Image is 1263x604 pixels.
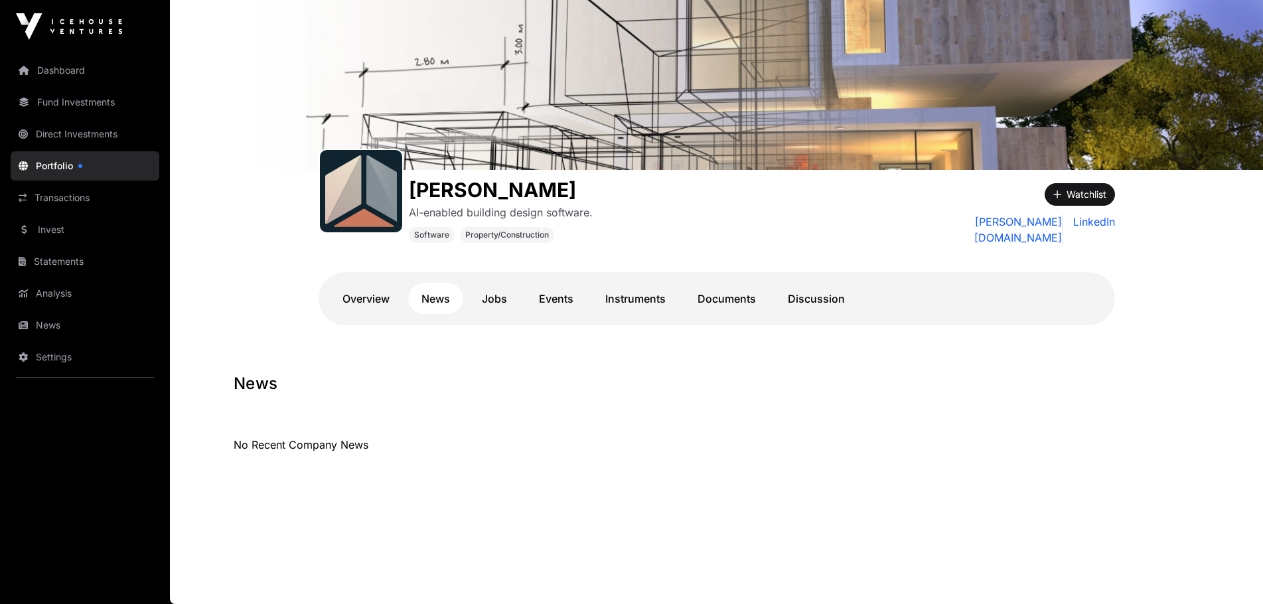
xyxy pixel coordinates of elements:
[11,88,159,117] a: Fund Investments
[414,230,449,240] span: Software
[465,230,549,240] span: Property/Construction
[11,342,159,372] a: Settings
[409,178,593,202] h1: [PERSON_NAME]
[11,215,159,244] a: Invest
[329,283,1104,315] nav: Tabs
[1045,183,1115,206] button: Watchlist
[1068,214,1115,246] a: LinkedIn
[895,214,1062,246] a: [PERSON_NAME][DOMAIN_NAME]
[409,204,593,220] p: AI-enabled building design software.
[592,283,679,315] a: Instruments
[234,373,1200,394] h1: News
[234,421,1200,453] h3: No Recent Company News
[1197,540,1263,604] iframe: Chat Widget
[526,283,587,315] a: Events
[325,155,397,227] img: harth.svg
[11,247,159,276] a: Statements
[469,283,520,315] a: Jobs
[408,283,463,315] a: News
[11,119,159,149] a: Direct Investments
[11,183,159,212] a: Transactions
[11,56,159,85] a: Dashboard
[11,311,159,340] a: News
[11,151,159,181] a: Portfolio
[775,283,858,315] a: Discussion
[16,13,122,40] img: Icehouse Ventures Logo
[11,279,159,308] a: Analysis
[684,283,769,315] a: Documents
[329,283,403,315] a: Overview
